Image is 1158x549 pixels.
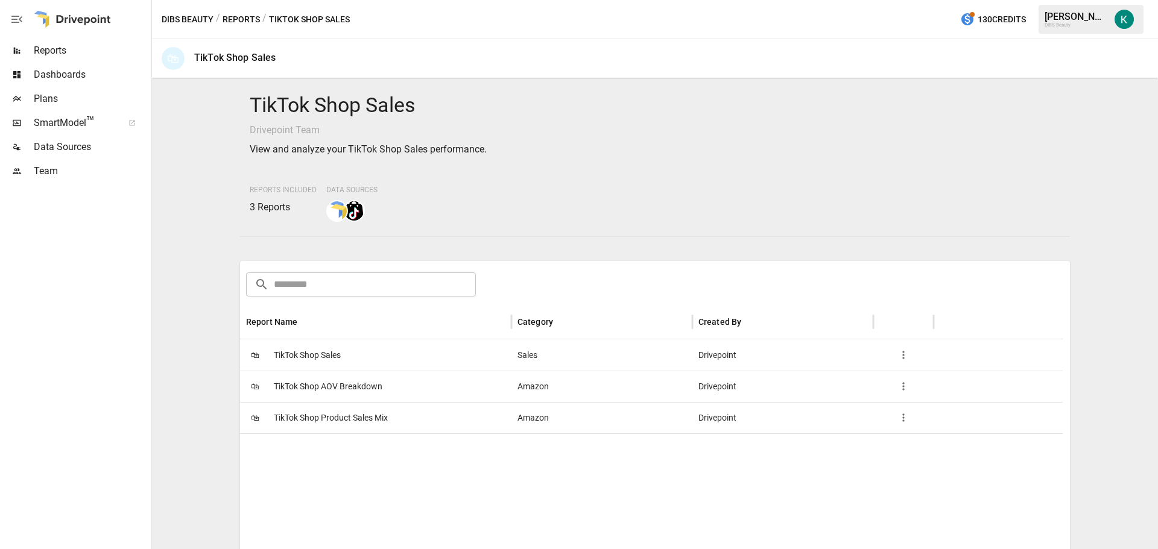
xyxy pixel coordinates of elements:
div: Category [517,317,553,327]
div: Drivepoint [692,402,873,433]
button: Sort [742,313,759,330]
span: 130 Credits [978,12,1026,27]
img: tiktok [344,201,364,221]
span: Reports [34,43,149,58]
div: DIBS Beauty [1045,22,1107,28]
button: Sort [554,313,571,330]
div: Report Name [246,317,298,327]
span: TikTok Shop Product Sales Mix [274,403,388,433]
span: Reports Included [250,186,317,194]
span: 🛍 [246,346,264,364]
button: Sort [299,313,316,330]
div: [PERSON_NAME] [1045,11,1107,22]
div: / [262,12,267,27]
div: Created By [698,317,742,327]
span: TikTok Shop AOV Breakdown [274,371,382,402]
div: Amazon [511,371,692,402]
button: Katherine Rose [1107,2,1141,36]
span: Data Sources [326,186,378,194]
p: Drivepoint Team [250,123,1061,137]
div: Amazon [511,402,692,433]
span: Data Sources [34,140,149,154]
div: Drivepoint [692,339,873,371]
div: Drivepoint [692,371,873,402]
button: DIBS Beauty [162,12,214,27]
p: View and analyze your TikTok Shop Sales performance. [250,142,1061,157]
img: Katherine Rose [1115,10,1134,29]
h4: TikTok Shop Sales [250,93,1061,118]
span: ™ [86,114,95,129]
span: 🛍 [246,409,264,427]
span: SmartModel [34,116,115,130]
div: / [216,12,220,27]
span: TikTok Shop Sales [274,340,341,371]
div: 🛍 [162,47,185,70]
p: 3 Reports [250,200,317,215]
div: TikTok Shop Sales [194,52,276,63]
span: 🛍 [246,377,264,395]
div: Sales [511,339,692,371]
button: Reports [223,12,260,27]
button: 130Credits [955,8,1031,31]
img: smart model [327,201,347,221]
span: Dashboards [34,67,149,82]
span: Team [34,164,149,178]
span: Plans [34,92,149,106]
